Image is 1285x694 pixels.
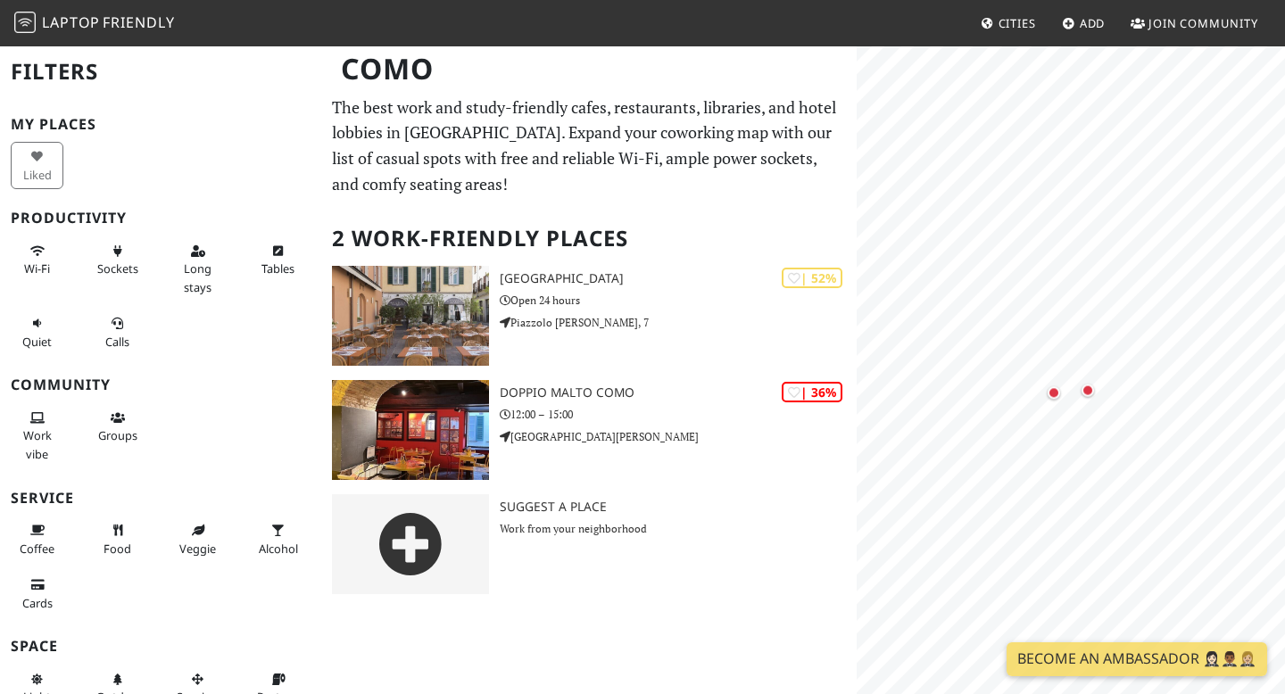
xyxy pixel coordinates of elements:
img: LaptopFriendly [14,12,36,33]
a: Suggest a Place Work from your neighborhood [321,494,857,594]
img: gray-place-d2bdb4477600e061c01bd816cc0f2ef0cfcb1ca9e3ad78868dd16fb2af073a21.png [332,494,489,594]
span: Long stays [184,260,211,294]
p: [GEOGRAPHIC_DATA][PERSON_NAME] [500,428,857,445]
span: Group tables [98,427,137,443]
p: Piazzolo [PERSON_NAME], 7 [500,314,857,331]
span: Food [104,541,131,557]
button: Calls [91,309,144,356]
span: Video/audio calls [105,334,129,350]
a: Cities [974,7,1043,39]
h3: Suggest a Place [500,500,857,515]
span: Join Community [1148,15,1258,31]
img: Doppio Malto Como [332,380,489,480]
span: Friendly [103,12,174,32]
button: Cards [11,570,63,617]
button: Quiet [11,309,63,356]
button: Sockets [91,236,144,284]
h3: Productivity [11,210,311,227]
p: Work from your neighborhood [500,520,857,537]
a: Become an Ambassador 🤵🏻‍♀️🤵🏾‍♂️🤵🏼‍♀️ [1007,642,1267,676]
span: Veggie [179,541,216,557]
a: Doppio Malto Como | 36% Doppio Malto Como 12:00 – 15:00 [GEOGRAPHIC_DATA][PERSON_NAME] [321,380,857,480]
span: Alcohol [259,541,298,557]
button: Tables [252,236,304,284]
span: Laptop [42,12,100,32]
div: | 52% [782,268,842,288]
span: Power sockets [97,260,138,277]
a: Avenue Hotel | 52% [GEOGRAPHIC_DATA] Open 24 hours Piazzolo [PERSON_NAME], 7 [321,266,857,366]
h1: Como [327,45,853,94]
div: Map marker [1077,379,1098,401]
span: Stable Wi-Fi [24,260,50,277]
span: Work-friendly tables [261,260,294,277]
p: Open 24 hours [500,292,857,309]
h3: Doppio Malto Como [500,385,857,401]
h3: Service [11,490,311,507]
p: The best work and study-friendly cafes, restaurants, libraries, and hotel lobbies in [GEOGRAPHIC_... [332,95,846,197]
button: Groups [91,403,144,450]
button: Long stays [171,236,224,302]
img: Avenue Hotel [332,266,489,366]
h3: Community [11,376,311,393]
a: Join Community [1123,7,1265,39]
button: Wi-Fi [11,236,63,284]
span: Coffee [20,541,54,557]
span: People working [23,427,52,461]
h2: 2 Work-Friendly Places [332,211,846,266]
button: Coffee [11,516,63,563]
div: Map marker [1043,382,1065,403]
span: Quiet [22,334,52,350]
button: Food [91,516,144,563]
p: 12:00 – 15:00 [500,406,857,423]
a: Add [1055,7,1113,39]
span: Add [1080,15,1106,31]
h2: Filters [11,45,311,99]
div: | 36% [782,382,842,402]
h3: [GEOGRAPHIC_DATA] [500,271,857,286]
h3: Space [11,638,311,655]
a: LaptopFriendly LaptopFriendly [14,8,175,39]
h3: My Places [11,116,311,133]
button: Alcohol [252,516,304,563]
button: Veggie [171,516,224,563]
span: Credit cards [22,595,53,611]
button: Work vibe [11,403,63,468]
span: Cities [999,15,1036,31]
